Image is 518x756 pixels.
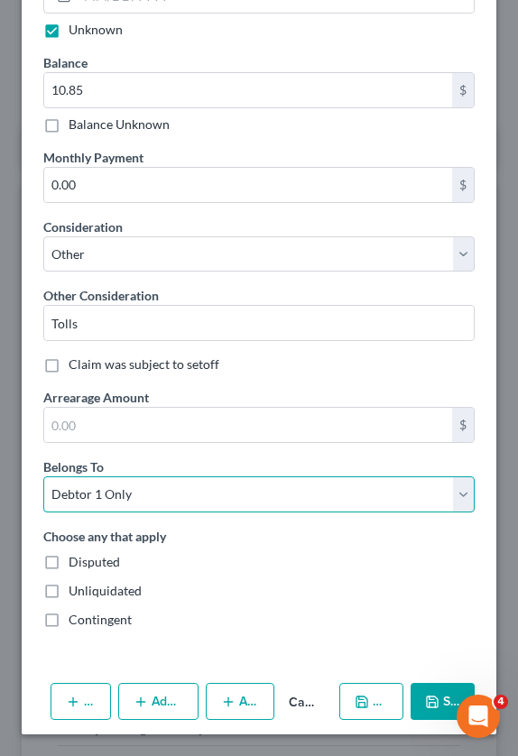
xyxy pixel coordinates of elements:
[457,695,500,738] iframe: Intercom live chat
[274,685,332,721] button: Cancel
[43,459,104,475] span: Belongs To
[339,683,402,721] button: Save & New
[69,356,219,372] span: Claim was subject to setoff
[206,683,275,721] button: Add Co-Debtor
[44,306,474,340] input: Specify...
[69,554,120,569] span: Disputed
[43,217,123,236] label: Consideration
[51,683,111,721] button: Add Action
[494,695,508,709] span: 4
[452,168,474,202] div: $
[118,683,199,721] button: Add Notice Address
[43,53,88,72] label: Balance
[69,612,132,627] span: Contingent
[69,583,142,598] span: Unliquidated
[44,408,452,442] input: 0.00
[43,148,143,167] label: Monthly Payment
[452,408,474,442] div: $
[43,388,149,407] label: Arrearage Amount
[411,683,475,721] button: Save & Close
[69,21,123,39] label: Unknown
[69,115,170,134] label: Balance Unknown
[43,286,159,305] label: Other Consideration
[44,73,452,107] input: 0.00
[44,168,452,202] input: 0.00
[452,73,474,107] div: $
[43,527,166,546] label: Choose any that apply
